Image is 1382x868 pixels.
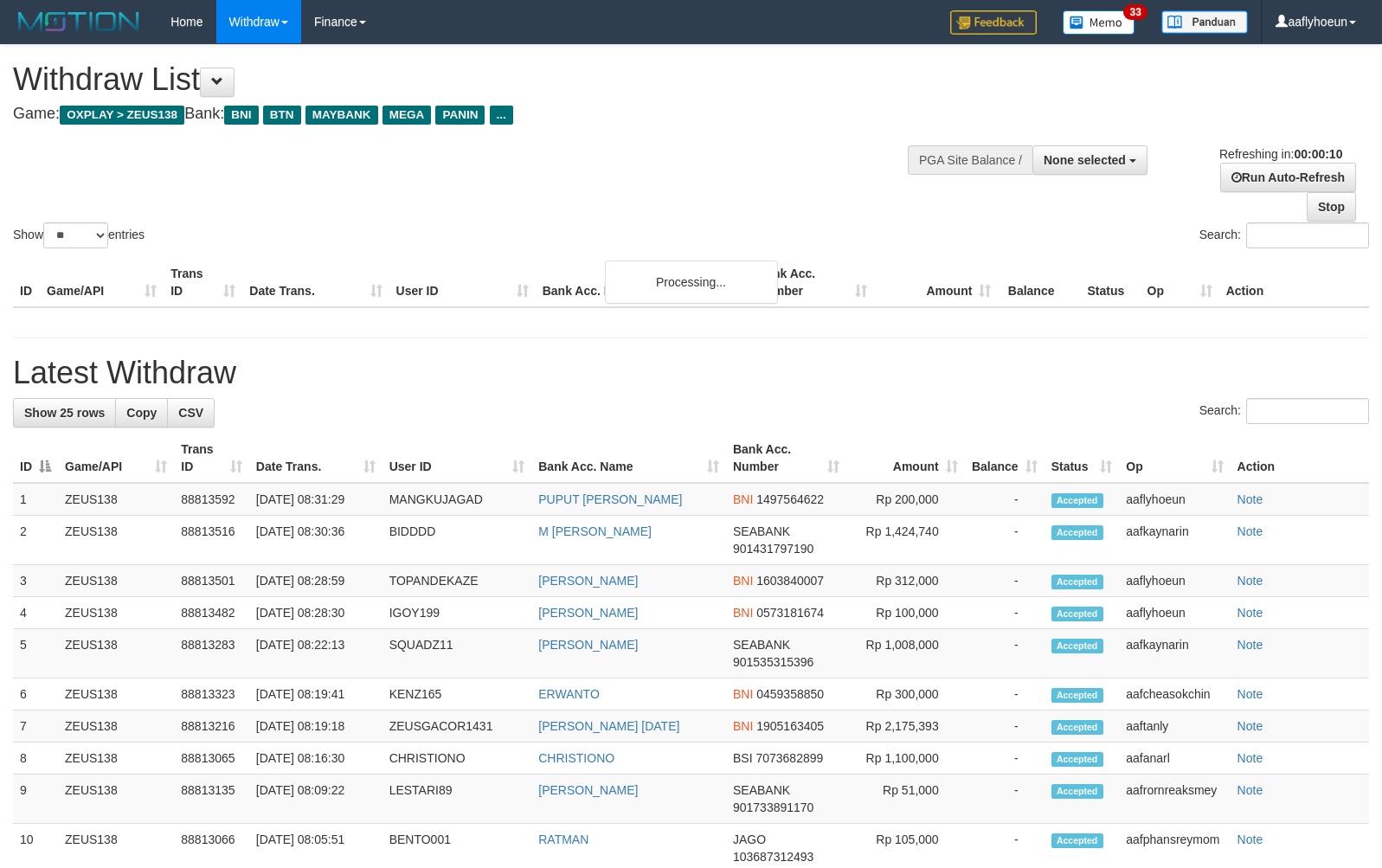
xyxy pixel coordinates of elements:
td: [DATE] 08:19:18 [249,710,382,743]
td: 88813283 [174,629,249,678]
td: ZEUS138 [58,597,174,629]
td: - [965,565,1045,597]
td: 88813065 [174,743,249,775]
td: 88813135 [174,775,249,824]
td: IGOY199 [382,597,532,629]
span: MAYBANK [305,106,378,125]
a: Note [1237,492,1263,506]
span: Accepted [1051,784,1103,799]
td: ZEUS138 [58,483,174,516]
img: Button%20Memo.svg [1063,10,1135,35]
td: 88813216 [174,710,249,743]
td: - [965,710,1045,743]
span: JAGO [733,833,766,846]
a: [PERSON_NAME] [538,574,638,588]
button: None selected [1032,145,1147,175]
a: Note [1237,687,1263,701]
span: BNI [733,606,753,620]
span: SEABANK [733,524,790,538]
a: Stop [1307,192,1356,222]
span: Copy 7073682899 to clipboard [755,751,823,765]
span: SEABANK [733,638,790,652]
td: 88813592 [174,483,249,516]
a: [PERSON_NAME] [538,783,638,797]
span: 33 [1123,4,1147,20]
td: Rp 100,000 [846,597,964,629]
th: Action [1231,434,1369,483]
strong: 00:00:10 [1294,147,1342,161]
td: aafkaynarin [1119,629,1230,678]
td: 9 [13,775,58,824]
td: - [965,597,1045,629]
input: Search: [1246,222,1369,248]
div: PGA Site Balance / [908,145,1032,175]
td: ZEUS138 [58,710,174,743]
span: None selected [1044,153,1126,167]
th: Status: activate to sort column ascending [1045,434,1120,483]
td: SQUADZ11 [382,629,532,678]
span: Accepted [1051,525,1103,540]
img: MOTION_logo.png [13,9,145,35]
th: Bank Acc. Number [750,258,874,307]
td: 3 [13,565,58,597]
h4: Game: Bank: [13,106,904,123]
a: Copy [115,398,168,428]
th: ID [13,258,40,307]
select: Showentries [43,222,108,248]
th: Op [1141,258,1219,307]
th: Action [1219,258,1369,307]
span: Show 25 rows [24,406,105,420]
img: Feedback.jpg [950,10,1037,35]
a: Note [1237,751,1263,765]
td: 2 [13,516,58,565]
td: - [965,629,1045,678]
td: ZEUSGACOR1431 [382,710,532,743]
td: BIDDDD [382,516,532,565]
td: [DATE] 08:30:36 [249,516,382,565]
img: panduan.png [1161,10,1248,34]
a: [PERSON_NAME] [DATE] [538,719,679,733]
td: - [965,483,1045,516]
label: Search: [1199,222,1369,248]
td: Rp 1,100,000 [846,743,964,775]
span: BNI [733,574,753,588]
td: - [965,678,1045,710]
td: LESTARI89 [382,775,532,824]
span: Copy [126,406,157,420]
td: CHRISTIONO [382,743,532,775]
a: Run Auto-Refresh [1220,163,1356,192]
span: Accepted [1051,493,1103,508]
th: Amount: activate to sort column ascending [846,434,964,483]
td: - [965,516,1045,565]
span: Accepted [1051,688,1103,703]
th: ID: activate to sort column descending [13,434,58,483]
a: Note [1237,833,1263,846]
td: 4 [13,597,58,629]
span: MEGA [382,106,432,125]
th: User ID: activate to sort column ascending [382,434,532,483]
span: SEABANK [733,783,790,797]
a: Show 25 rows [13,398,116,428]
h1: Withdraw List [13,62,904,97]
span: Copy 901535315396 to clipboard [733,655,813,669]
h1: Latest Withdraw [13,356,1369,390]
span: Accepted [1051,575,1103,589]
th: Bank Acc. Name: activate to sort column ascending [531,434,726,483]
td: ZEUS138 [58,516,174,565]
td: aaftanly [1119,710,1230,743]
label: Show entries [13,222,145,248]
td: 88813501 [174,565,249,597]
span: PANIN [435,106,485,125]
a: ERWANTO [538,687,600,701]
td: - [965,775,1045,824]
td: [DATE] 08:22:13 [249,629,382,678]
td: 88813323 [174,678,249,710]
a: CSV [167,398,215,428]
a: CHRISTIONO [538,751,614,765]
label: Search: [1199,398,1369,424]
span: Accepted [1051,607,1103,621]
td: Rp 1,424,740 [846,516,964,565]
td: [DATE] 08:09:22 [249,775,382,824]
th: Status [1080,258,1140,307]
span: BSI [733,751,753,765]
